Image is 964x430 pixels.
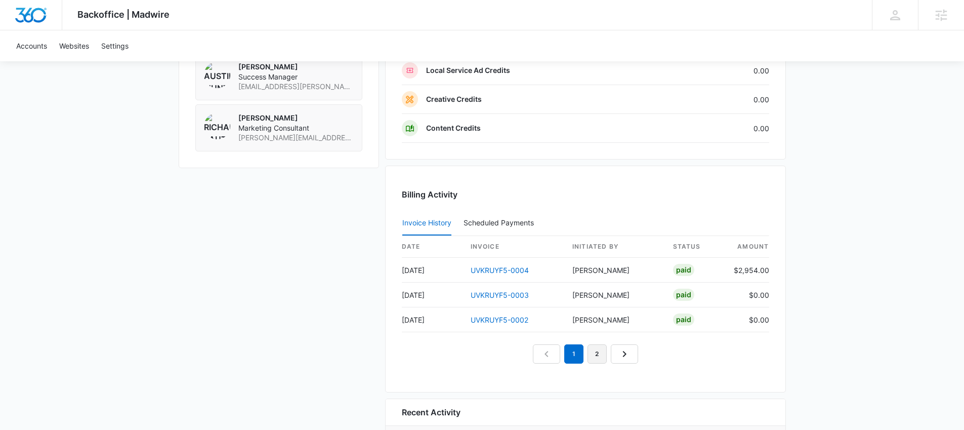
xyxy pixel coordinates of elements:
[564,258,665,283] td: [PERSON_NAME]
[564,236,665,258] th: Initiated By
[238,62,354,72] p: [PERSON_NAME]
[402,283,463,307] td: [DATE]
[662,114,769,143] td: 0.00
[471,316,528,324] a: UVKRUYF5-0002
[673,264,694,276] div: Paid
[238,72,354,82] span: Success Manager
[464,219,538,226] div: Scheduled Payments
[238,133,354,143] span: [PERSON_NAME][EMAIL_ADDRESS][PERSON_NAME][DOMAIN_NAME]
[471,291,529,299] a: UVKRUYF5-0003
[53,30,95,61] a: Websites
[564,344,583,364] em: 1
[611,344,638,364] a: Next Page
[402,188,769,201] h3: Billing Activity
[471,266,529,275] a: UVKRUYF5-0004
[588,344,607,364] a: Page 2
[402,211,451,236] button: Invoice History
[238,123,354,133] span: Marketing Consultant
[77,9,170,20] span: Backoffice | Madwire
[204,62,230,88] img: Austin Hunt
[426,123,481,133] p: Content Credits
[662,56,769,85] td: 0.00
[463,236,564,258] th: invoice
[564,283,665,307] td: [PERSON_NAME]
[402,307,463,332] td: [DATE]
[238,113,354,123] p: [PERSON_NAME]
[726,283,769,307] td: $0.00
[533,344,638,364] nav: Pagination
[673,314,694,326] div: Paid
[402,406,460,418] h6: Recent Activity
[95,30,135,61] a: Settings
[402,236,463,258] th: date
[665,236,726,258] th: status
[402,258,463,283] td: [DATE]
[426,65,510,75] p: Local Service Ad Credits
[726,258,769,283] td: $2,954.00
[662,85,769,114] td: 0.00
[10,30,53,61] a: Accounts
[726,236,769,258] th: amount
[426,94,482,104] p: Creative Credits
[673,289,694,301] div: Paid
[726,307,769,332] td: $0.00
[204,113,230,139] img: Richard Sauter
[564,307,665,332] td: [PERSON_NAME]
[238,82,354,92] span: [EMAIL_ADDRESS][PERSON_NAME][DOMAIN_NAME]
